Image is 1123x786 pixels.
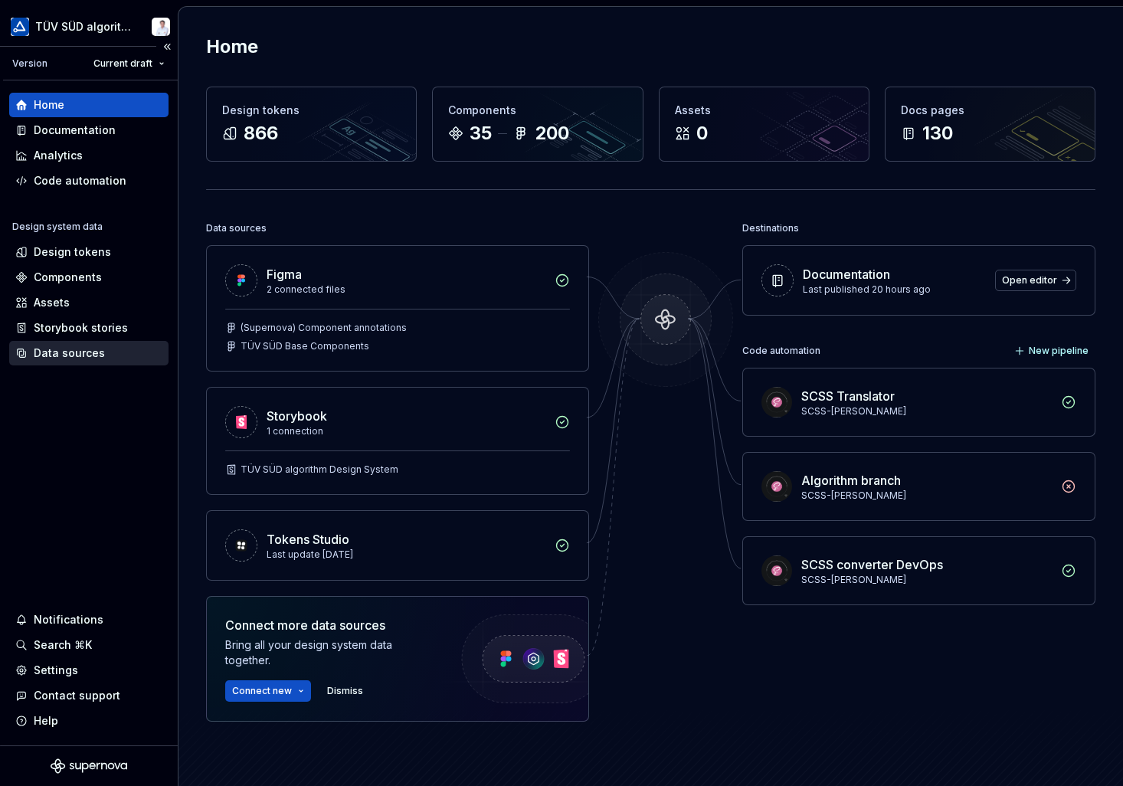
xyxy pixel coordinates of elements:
a: Settings [9,658,169,683]
div: Home [34,97,64,113]
button: Current draft [87,53,172,74]
a: Design tokens [9,240,169,264]
div: TÜV SÜD Base Components [241,340,369,352]
button: Dismiss [320,680,370,702]
div: SCSS converter DevOps [801,555,943,574]
div: Docs pages [901,103,1079,118]
button: Notifications [9,608,169,632]
button: TÜV SÜD algorithmChristian Heydt [3,10,175,43]
div: Assets [34,295,70,310]
div: Documentation [34,123,116,138]
button: Search ⌘K [9,633,169,657]
img: Christian Heydt [152,18,170,36]
div: 866 [244,121,278,146]
a: Components35200 [432,87,643,162]
a: Open editor [995,270,1076,291]
div: Last update [DATE] [267,549,545,561]
div: Version [12,57,47,70]
a: Storybook stories [9,316,169,340]
div: 2 connected files [267,283,545,296]
svg: Supernova Logo [51,758,127,774]
button: New pipeline [1010,340,1095,362]
span: Dismiss [327,685,363,697]
div: 200 [535,121,569,146]
div: Destinations [742,218,799,239]
img: b580ff83-5aa9-44e3-bf1e-f2d94e587a2d.png [11,18,29,36]
a: Tokens StudioLast update [DATE] [206,510,589,581]
div: Bring all your design system data together. [225,637,432,668]
div: Data sources [34,346,105,361]
a: Figma2 connected files(Supernova) Component annotationsTÜV SÜD Base Components [206,245,589,372]
div: Documentation [803,265,890,283]
div: Tokens Studio [267,530,349,549]
button: Connect new [225,680,311,702]
span: New pipeline [1029,345,1089,357]
button: Collapse sidebar [156,36,178,57]
a: Assets [9,290,169,315]
div: Notifications [34,612,103,627]
div: SCSS-[PERSON_NAME] [801,490,1052,502]
div: SCSS-[PERSON_NAME] [801,405,1052,418]
div: TÜV SÜD algorithm Design System [241,463,398,476]
div: Connect more data sources [225,616,432,634]
h2: Home [206,34,258,59]
div: 1 connection [267,425,545,437]
div: Code automation [34,173,126,188]
a: Home [9,93,169,117]
div: Contact support [34,688,120,703]
a: Analytics [9,143,169,168]
div: SCSS Translator [801,387,895,405]
div: 130 [922,121,953,146]
div: Components [34,270,102,285]
div: Algorithm branch [801,471,901,490]
div: Figma [267,265,302,283]
a: Components [9,265,169,290]
span: Connect new [232,685,292,697]
a: Data sources [9,341,169,365]
div: (Supernova) Component annotations [241,322,407,334]
a: Assets0 [659,87,869,162]
a: Docs pages130 [885,87,1095,162]
a: Documentation [9,118,169,142]
span: Open editor [1002,274,1057,287]
button: Help [9,709,169,733]
div: Data sources [206,218,267,239]
div: Search ⌘K [34,637,92,653]
span: Current draft [93,57,152,70]
div: Storybook stories [34,320,128,336]
div: Last published 20 hours ago [803,283,986,296]
a: Code automation [9,169,169,193]
div: Design tokens [34,244,111,260]
div: Help [34,713,58,729]
div: Assets [675,103,853,118]
div: 35 [470,121,492,146]
div: TÜV SÜD algorithm [35,19,133,34]
div: Code automation [742,340,820,362]
div: SCSS-[PERSON_NAME] [801,574,1052,586]
div: Analytics [34,148,83,163]
div: Settings [34,663,78,678]
div: Storybook [267,407,327,425]
a: Design tokens866 [206,87,417,162]
button: Contact support [9,683,169,708]
div: Design system data [12,221,103,233]
a: Storybook1 connectionTÜV SÜD algorithm Design System [206,387,589,495]
div: Design tokens [222,103,401,118]
div: 0 [696,121,708,146]
div: Components [448,103,627,118]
